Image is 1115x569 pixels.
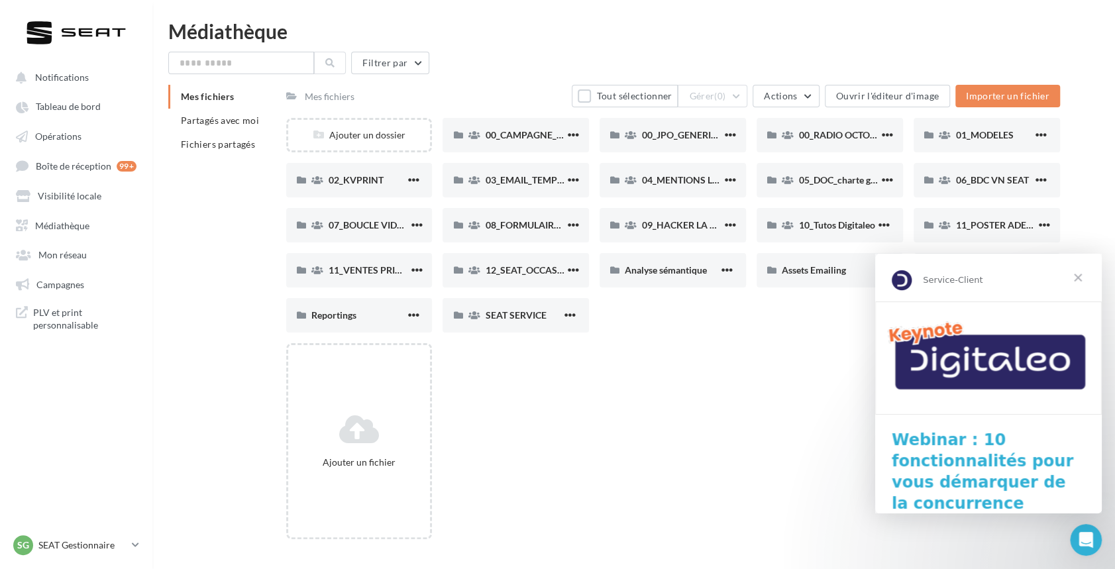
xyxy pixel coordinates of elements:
span: 06_BDC VN SEAT [956,174,1029,185]
a: Visibilité locale [8,183,144,207]
span: Assets Emailing [782,264,846,276]
a: Médiathèque [8,213,144,236]
span: Campagnes [36,278,84,289]
span: SG [17,539,29,552]
span: 00_JPO_GENERIQUE IBIZA ARONA [642,129,792,140]
button: Filtrer par [351,52,429,74]
a: Campagnes [8,272,144,295]
span: Notifications [35,72,89,83]
button: Ouvrir l'éditeur d'image [825,85,950,107]
span: 01_MODELES [956,129,1014,140]
a: PLV et print personnalisable [8,301,144,337]
span: Partagés avec moi [181,115,259,126]
span: 12_SEAT_OCCASIONS_GARANTIES [485,264,635,276]
span: 00_RADIO OCTOBRE [799,129,887,140]
div: Ajouter un dossier [288,129,431,142]
span: (0) [714,91,725,101]
button: Gérer(0) [678,85,747,107]
span: SEAT SERVICE [485,309,546,321]
span: Tableau de bord [36,101,101,113]
span: 11_POSTER ADEME SEAT [956,219,1064,231]
span: 09_HACKER LA PQR [642,219,729,231]
span: 00_CAMPAGNE_OCTOBRE [485,129,598,140]
span: 02_KVPRINT [329,174,384,185]
iframe: Intercom live chat message [875,254,1102,513]
div: Ajouter un fichier [293,456,425,469]
button: Notifications [8,65,139,89]
div: Médiathèque [168,21,1099,41]
p: SEAT Gestionnaire [38,539,127,552]
span: 08_FORMULAIRE DE DEMANDE CRÉATIVE [485,219,666,231]
button: Tout sélectionner [572,85,678,107]
span: 03_EMAIL_TEMPLATE HTML SEAT [485,174,629,185]
span: 10_Tutos Digitaleo [799,219,875,231]
span: 07_BOUCLE VIDEO ECRAN SHOWROOM [329,219,504,231]
span: Opérations [35,130,81,142]
span: 05_DOC_charte graphique + Guidelines [799,174,961,185]
iframe: Intercom live chat [1070,524,1102,556]
span: Médiathèque [35,219,89,231]
button: Actions [753,85,819,107]
span: Analyse sémantique [625,264,707,276]
span: Visibilité locale [38,190,101,201]
span: Actions [764,90,797,101]
span: PLV et print personnalisable [33,306,136,332]
span: Mes fichiers [181,91,234,102]
span: Reportings [311,309,356,321]
span: 11_VENTES PRIVÉES SEAT [329,264,441,276]
button: Importer un fichier [955,85,1060,107]
a: SG SEAT Gestionnaire [11,533,142,558]
span: 04_MENTIONS LEGALES OFFRES PRESSE [642,174,818,185]
a: Tableau de bord [8,94,144,118]
a: Mon réseau [8,242,144,266]
div: 99+ [117,161,136,172]
span: Mon réseau [38,249,87,260]
a: Boîte de réception 99+ [8,153,144,178]
a: Opérations [8,124,144,148]
span: Importer un fichier [966,90,1049,101]
span: Fichiers partagés [181,138,255,150]
span: Boîte de réception [36,160,111,172]
div: Mes fichiers [305,90,354,103]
